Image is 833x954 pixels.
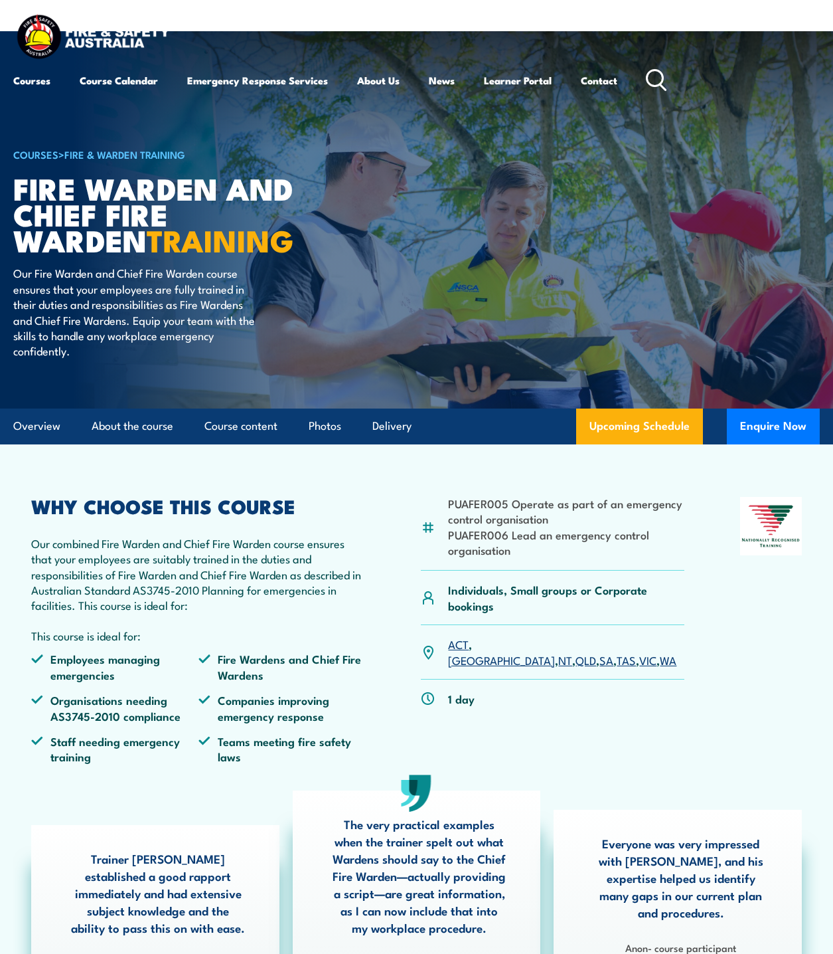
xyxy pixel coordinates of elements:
a: Overview [13,409,60,444]
li: Fire Wardens and Chief Fire Wardens [198,651,366,682]
a: Course content [204,409,277,444]
h2: WHY CHOOSE THIS COURSE [31,497,365,514]
p: This course is ideal for: [31,628,365,643]
a: WA [660,652,676,668]
a: TAS [617,652,636,668]
a: VIC [639,652,656,668]
a: NT [558,652,572,668]
p: Our combined Fire Warden and Chief Fire Warden course ensures that your employees are suitably tr... [31,535,365,613]
a: QLD [575,652,596,668]
p: Everyone was very impressed with [PERSON_NAME], and his expertise helped us identify many gaps in... [593,834,769,921]
h1: Fire Warden and Chief Fire Warden [13,175,341,252]
a: News [429,64,455,96]
a: Learner Portal [484,64,552,96]
a: ACT [448,636,469,652]
a: COURSES [13,147,58,161]
li: Staff needing emergency training [31,733,198,765]
li: Employees managing emergencies [31,651,198,682]
a: Emergency Response Services [187,64,328,96]
h6: > [13,146,341,162]
a: Course Calendar [80,64,158,96]
a: Photos [309,409,341,444]
strong: TRAINING [147,217,294,262]
li: PUAFER006 Lead an emergency control organisation [448,527,684,558]
img: Nationally Recognised Training logo. [740,497,802,555]
li: Teams meeting fire safety laws [198,733,366,765]
p: , , , , , , , [448,636,684,668]
li: PUAFER005 Operate as part of an emergency control organisation [448,496,684,527]
p: Individuals, Small groups or Corporate bookings [448,582,684,613]
a: Fire & Warden Training [64,147,185,161]
a: Delivery [372,409,412,444]
li: Organisations needing AS3745-2010 compliance [31,692,198,723]
p: Our Fire Warden and Chief Fire Warden course ensures that your employees are fully trained in the... [13,265,256,358]
p: The very practical examples when the trainer spelt out what Wardens should say to the Chief Fire ... [332,815,508,936]
a: Upcoming Schedule [576,409,703,444]
button: Enquire Now [727,409,820,444]
a: About Us [357,64,400,96]
li: Companies improving emergency response [198,692,366,723]
p: Trainer [PERSON_NAME] established a good rapport immediately and had extensive subject knowledge ... [70,850,246,936]
a: Contact [581,64,617,96]
p: 1 day [448,691,475,706]
a: [GEOGRAPHIC_DATA] [448,652,555,668]
a: About the course [92,409,173,444]
a: Courses [13,64,50,96]
a: SA [599,652,613,668]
